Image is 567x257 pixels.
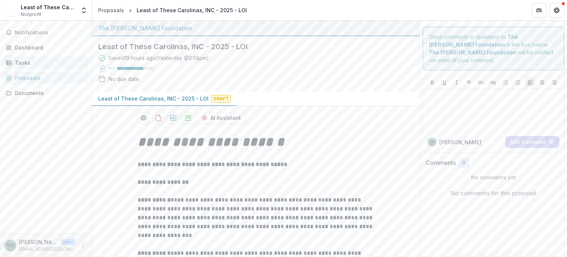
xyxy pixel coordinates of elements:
button: Notifications [3,27,89,38]
button: download-proposal [167,112,179,124]
div: No due date [109,75,139,83]
button: Preview d828119f-d3dd-4034-89bb-a214da53ed5f-0.pdf [138,112,150,124]
button: Partners [532,3,546,18]
h2: Least of These Carolinas, INC - 2025 - LOI [98,42,402,51]
p: [EMAIL_ADDRESS][DOMAIN_NAME] [19,246,76,253]
button: Align Left [526,78,535,87]
button: Underline [440,78,449,87]
p: User [61,239,76,246]
button: AI Assistant [197,112,245,124]
div: The [PERSON_NAME] Foundation [98,24,413,33]
button: Ordered List [513,78,522,87]
a: Proposals [3,72,89,84]
div: Saved 19 hours ago ( Yesterday @ 2:58pm ) [109,54,209,62]
div: Proposals [98,6,124,14]
nav: breadcrumb [95,5,250,16]
span: Notifications [15,30,86,36]
button: Open entity switcher [79,3,89,18]
span: Nonprofit [21,11,41,18]
button: Bullet List [501,78,510,87]
div: Least of These Carolinas, INC [21,3,76,11]
button: Add Comment [505,136,559,148]
p: [PERSON_NAME] [19,238,58,246]
div: Blake Glover [430,140,434,144]
img: Least of These Carolinas, INC [6,4,18,16]
p: 71 % [109,66,114,71]
div: Blake Glover [7,243,14,248]
h2: Comments [426,159,456,166]
button: Align Center [538,78,547,87]
a: Proposals [95,5,127,16]
button: More [79,241,87,250]
p: Least of These Carolinas, INC - 2025 - LOI [98,95,209,102]
p: No comments for this proposal [451,189,536,197]
div: Proposals [15,74,83,82]
div: Documents [15,89,83,97]
a: Dashboard [3,41,89,54]
button: download-proposal [152,112,164,124]
button: Heading 1 [477,78,485,87]
button: Heading 2 [489,78,498,87]
div: Dashboard [15,44,83,51]
p: No comments yet [426,173,561,181]
button: Bold [428,78,437,87]
p: [PERSON_NAME] [439,138,481,146]
strong: The [PERSON_NAME] Foundation [429,49,516,55]
button: Italicize [452,78,461,87]
span: Draft [212,95,231,102]
div: Tasks [15,59,83,67]
button: Align Right [550,78,559,87]
button: Strike [464,78,473,87]
button: download-proposal [182,112,194,124]
a: Tasks [3,57,89,69]
button: Get Help [549,3,564,18]
a: Documents [3,87,89,99]
div: Least of These Carolinas, INC - 2025 - LOI [137,6,247,14]
div: Send comments or questions to in the box below. will be notified via email of your comment. [423,27,564,70]
span: 0 [462,160,465,166]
